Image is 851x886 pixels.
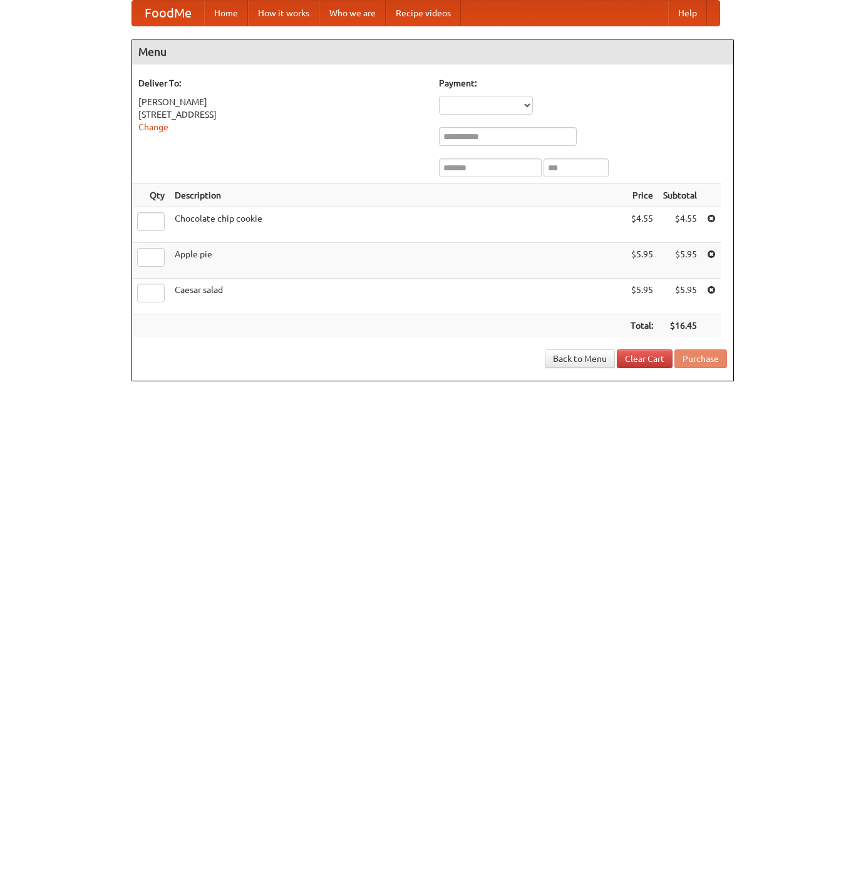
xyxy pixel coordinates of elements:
[626,243,658,279] td: $5.95
[138,77,426,90] h5: Deliver To:
[138,96,426,108] div: [PERSON_NAME]
[439,77,727,90] h5: Payment:
[138,122,168,132] a: Change
[170,279,626,314] td: Caesar salad
[658,207,702,243] td: $4.55
[138,108,426,121] div: [STREET_ADDRESS]
[319,1,386,26] a: Who we are
[386,1,461,26] a: Recipe videos
[658,314,702,337] th: $16.45
[617,349,673,368] a: Clear Cart
[674,349,727,368] button: Purchase
[170,207,626,243] td: Chocolate chip cookie
[668,1,707,26] a: Help
[545,349,615,368] a: Back to Menu
[170,243,626,279] td: Apple pie
[626,279,658,314] td: $5.95
[170,184,626,207] th: Description
[658,184,702,207] th: Subtotal
[132,184,170,207] th: Qty
[132,39,733,64] h4: Menu
[132,1,204,26] a: FoodMe
[248,1,319,26] a: How it works
[658,279,702,314] td: $5.95
[626,207,658,243] td: $4.55
[204,1,248,26] a: Home
[658,243,702,279] td: $5.95
[626,314,658,337] th: Total:
[626,184,658,207] th: Price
